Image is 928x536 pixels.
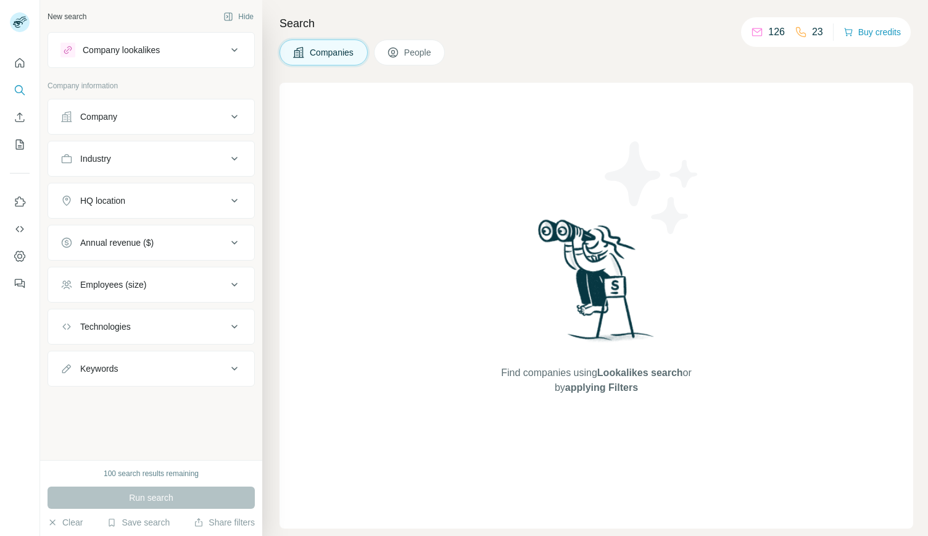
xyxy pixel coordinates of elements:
[310,46,355,59] span: Companies
[597,132,708,243] img: Surfe Illustration - Stars
[10,133,30,156] button: My lists
[48,516,83,529] button: Clear
[48,270,254,299] button: Employees (size)
[48,102,254,132] button: Company
[532,216,661,354] img: Surfe Illustration - Woman searching with binoculars
[80,111,117,123] div: Company
[215,7,262,26] button: Hide
[812,25,823,40] p: 23
[10,245,30,267] button: Dashboard
[768,25,785,40] p: 126
[80,153,111,165] div: Industry
[10,272,30,295] button: Feedback
[80,278,146,291] div: Employees (size)
[10,106,30,128] button: Enrich CSV
[497,366,695,395] span: Find companies using or by
[80,237,154,249] div: Annual revenue ($)
[83,44,160,56] div: Company lookalikes
[48,186,254,216] button: HQ location
[48,228,254,258] button: Annual revenue ($)
[48,11,86,22] div: New search
[48,35,254,65] button: Company lookalikes
[80,195,125,207] div: HQ location
[404,46,433,59] span: People
[565,382,638,393] span: applying Filters
[10,218,30,240] button: Use Surfe API
[10,79,30,101] button: Search
[104,468,199,479] div: 100 search results remaining
[80,320,131,333] div: Technologies
[597,367,683,378] span: Lookalikes search
[107,516,170,529] button: Save search
[10,191,30,213] button: Use Surfe on LinkedIn
[280,15,913,32] h4: Search
[48,80,255,91] p: Company information
[48,312,254,341] button: Technologies
[48,354,254,383] button: Keywords
[194,516,255,529] button: Share filters
[10,52,30,74] button: Quick start
[80,362,118,375] div: Keywords
[48,144,254,174] button: Industry
[843,23,901,41] button: Buy credits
